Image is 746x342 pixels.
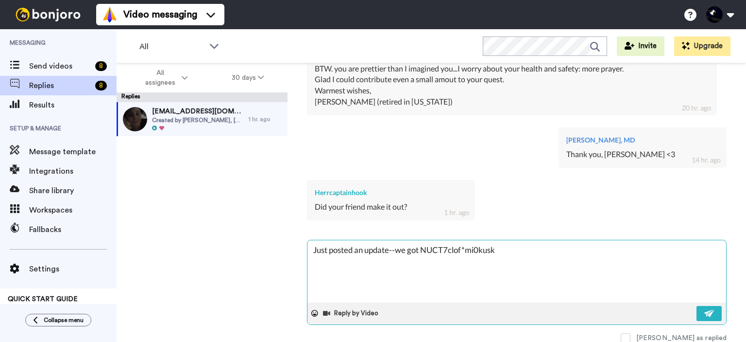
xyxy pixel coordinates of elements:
[139,41,204,53] span: All
[315,201,467,213] div: Did your friend make it out?
[123,107,147,131] img: 76b0d84d-dd90-4b1a-9b71-f8d683f57ff1-thumb.jpg
[617,36,664,56] button: Invite
[29,185,117,197] span: Share library
[29,224,117,235] span: Fallbacks
[29,204,117,216] span: Workspaces
[29,165,117,177] span: Integrations
[25,314,91,326] button: Collapse menu
[29,80,91,91] span: Replies
[44,316,84,324] span: Collapse menu
[29,99,117,111] span: Results
[12,8,85,21] img: bj-logo-header-white.svg
[315,188,467,198] div: Herrcaptainhook
[117,102,288,136] a: [EMAIL_ADDRESS][DOMAIN_NAME]Created by [PERSON_NAME], [GEOGRAPHIC_DATA]1 hr. ago
[123,8,197,21] span: Video messaging
[692,155,721,165] div: 14 hr. ago
[152,107,244,116] span: [EMAIL_ADDRESS][DOMAIN_NAME]
[119,64,210,91] button: All assignees
[95,81,107,90] div: 8
[29,146,117,158] span: Message template
[444,208,469,217] div: 1 hr. ago
[210,69,286,87] button: 30 days
[249,115,283,123] div: 1 hr. ago
[704,309,715,317] img: send-white.svg
[307,240,726,303] textarea: Just posted an update--we got NUCT7clof*mi0kusk
[682,103,711,113] div: 20 hr. ago
[8,296,78,303] span: QUICK START GUIDE
[140,68,180,88] span: All assignees
[322,306,381,321] button: Reply by Video
[566,135,719,145] div: [PERSON_NAME], MD
[152,116,244,124] span: Created by [PERSON_NAME], [GEOGRAPHIC_DATA]
[566,149,719,160] div: Thank you, [PERSON_NAME] <3
[674,36,730,56] button: Upgrade
[117,92,288,102] div: Replies
[95,61,107,71] div: 8
[29,263,117,275] span: Settings
[102,7,118,22] img: vm-color.svg
[29,60,91,72] span: Send videos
